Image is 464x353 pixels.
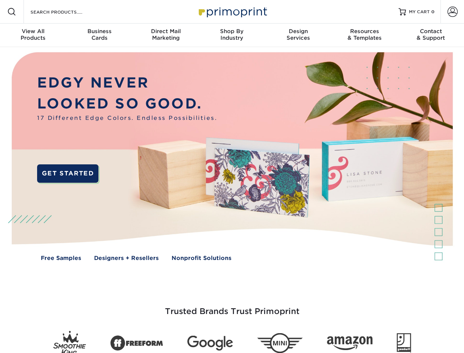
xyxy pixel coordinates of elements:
span: MY CART [409,9,430,15]
img: Amazon [327,336,373,350]
a: Free Samples [41,254,81,263]
p: EDGY NEVER [37,72,217,93]
a: Contact& Support [398,24,464,47]
img: Primoprint [195,4,269,19]
div: Cards [66,28,132,41]
span: Shop By [199,28,265,35]
span: 17 Different Edge Colors. Endless Possibilities. [37,114,217,122]
a: BusinessCards [66,24,132,47]
a: Designers + Resellers [94,254,159,263]
div: & Support [398,28,464,41]
a: Shop ByIndustry [199,24,265,47]
span: 0 [431,9,435,14]
h3: Trusted Brands Trust Primoprint [17,289,447,325]
div: & Templates [331,28,398,41]
img: Goodwill [397,333,411,353]
a: GET STARTED [37,164,98,183]
span: Contact [398,28,464,35]
p: LOOKED SO GOOD. [37,93,217,114]
span: Business [66,28,132,35]
a: Nonprofit Solutions [172,254,231,263]
div: Marketing [133,28,199,41]
a: DesignServices [265,24,331,47]
span: Design [265,28,331,35]
img: Google [187,336,233,351]
a: Resources& Templates [331,24,398,47]
div: Services [265,28,331,41]
a: Direct MailMarketing [133,24,199,47]
input: SEARCH PRODUCTS..... [30,7,101,16]
span: Resources [331,28,398,35]
div: Industry [199,28,265,41]
span: Direct Mail [133,28,199,35]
